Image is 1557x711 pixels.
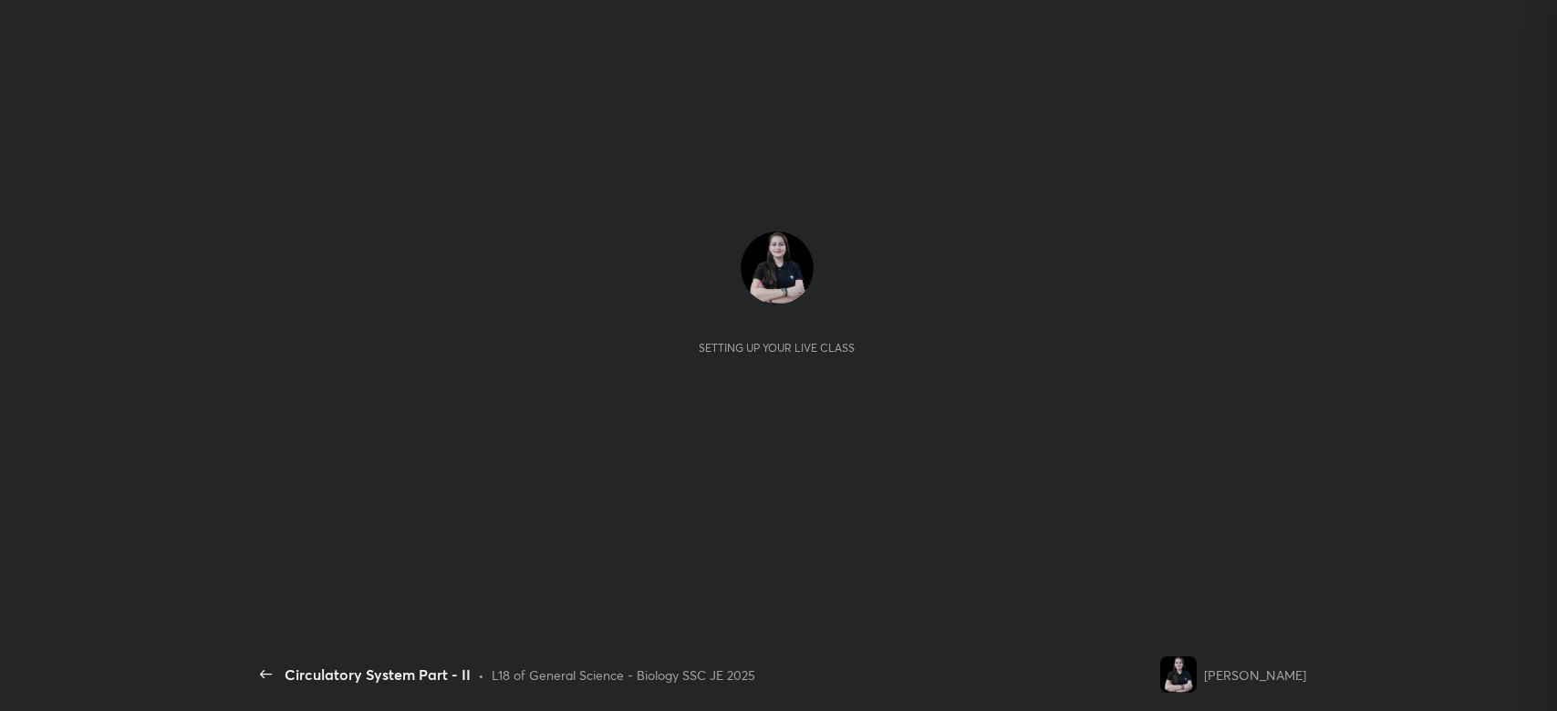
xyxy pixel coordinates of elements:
[1160,656,1197,693] img: bf1e84bf73f945abbc000c2175944321.jpg
[492,665,755,685] div: L18 of General Science - Biology SSC JE 2025
[285,664,471,685] div: Circulatory System Part - II
[741,232,814,304] img: bf1e84bf73f945abbc000c2175944321.jpg
[1204,665,1306,685] div: [PERSON_NAME]
[699,341,855,355] div: Setting up your live class
[478,665,484,685] div: •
